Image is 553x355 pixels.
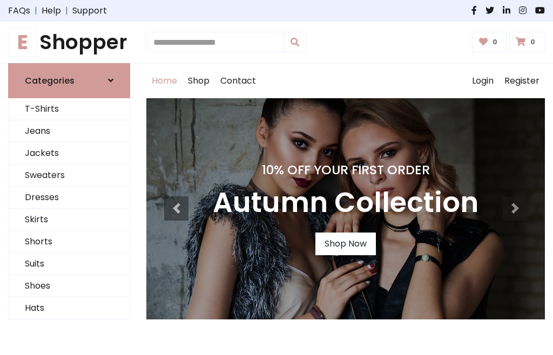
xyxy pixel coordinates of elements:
span: | [30,4,42,17]
span: E [8,28,37,57]
span: | [61,4,72,17]
a: Register [499,64,545,98]
span: 0 [490,37,500,47]
a: Jeans [9,120,130,142]
a: Home [146,64,183,98]
a: Shorts [9,231,130,253]
h3: Autumn Collection [213,186,478,220]
a: Support [72,4,107,17]
h6: Categories [25,76,75,86]
span: 0 [528,37,538,47]
a: EShopper [8,30,130,54]
a: Sweaters [9,165,130,187]
a: Hats [9,297,130,319]
h4: 10% Off Your First Order [213,162,478,177]
a: 0 [472,32,507,52]
a: 0 [509,32,545,52]
a: Dresses [9,187,130,209]
h1: Shopper [8,30,130,54]
a: Shop Now [315,233,376,255]
a: Categories [8,63,130,98]
a: Help [42,4,61,17]
a: Contact [215,64,261,98]
a: Jackets [9,142,130,165]
a: FAQs [8,4,30,17]
a: Suits [9,253,130,275]
a: Shoes [9,275,130,297]
a: Login [467,64,499,98]
a: T-Shirts [9,98,130,120]
a: Shop [183,64,215,98]
a: Skirts [9,209,130,231]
